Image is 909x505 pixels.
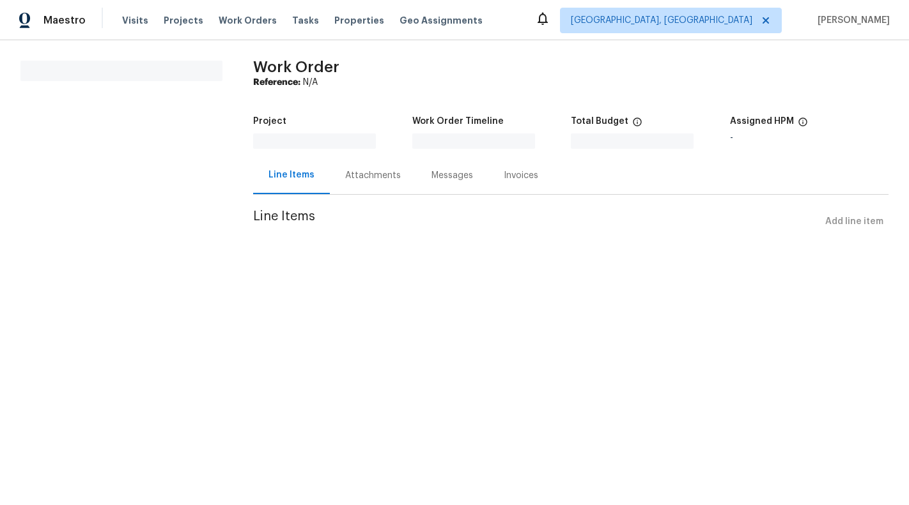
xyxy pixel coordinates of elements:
[504,169,538,182] div: Invoices
[730,117,794,126] h5: Assigned HPM
[268,169,315,181] div: Line Items
[219,14,277,27] span: Work Orders
[412,117,504,126] h5: Work Order Timeline
[253,76,889,89] div: N/A
[43,14,86,27] span: Maestro
[164,14,203,27] span: Projects
[571,117,628,126] h5: Total Budget
[798,117,808,133] span: The hpm assigned to this work order.
[253,210,820,234] span: Line Items
[253,78,300,87] b: Reference:
[253,59,339,75] span: Work Order
[122,14,148,27] span: Visits
[292,16,319,25] span: Tasks
[431,169,473,182] div: Messages
[334,14,384,27] span: Properties
[400,14,483,27] span: Geo Assignments
[345,169,401,182] div: Attachments
[812,14,890,27] span: [PERSON_NAME]
[632,117,642,133] span: The total cost of line items that have been proposed by Opendoor. This sum includes line items th...
[730,133,889,142] div: -
[253,117,286,126] h5: Project
[571,14,752,27] span: [GEOGRAPHIC_DATA], [GEOGRAPHIC_DATA]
